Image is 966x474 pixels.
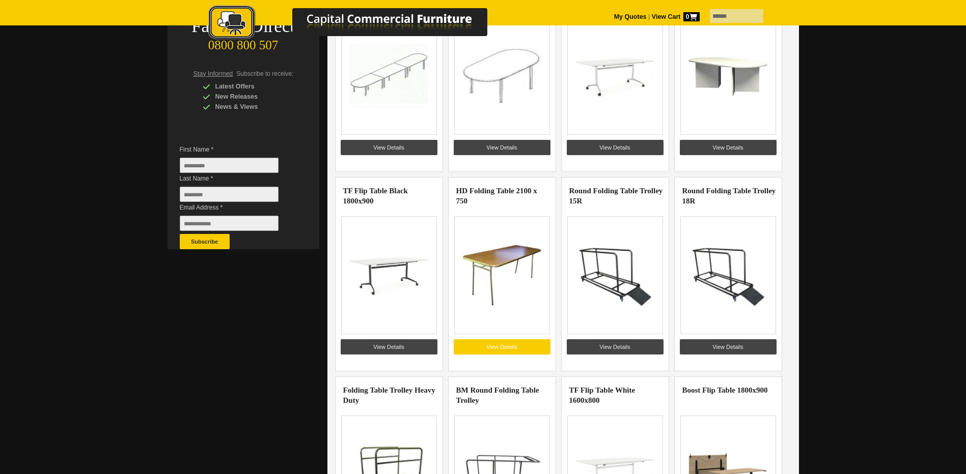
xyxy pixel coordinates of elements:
[180,5,537,45] a: Capital Commercial Furniture Logo
[454,140,550,155] a: View Details
[454,339,550,354] a: View Details
[343,386,435,404] a: Folding Table Trolley Heavy Duty
[680,140,777,155] a: View Details
[180,216,279,231] input: Email Address *
[180,5,537,42] img: Capital Commercial Furniture Logo
[683,12,700,21] span: 0
[203,92,299,102] div: New Releases
[341,339,437,354] a: View Details
[194,70,233,77] span: Stay Informed
[236,70,293,77] span: Subscribe to receive:
[180,158,279,173] input: First Name *
[168,33,319,52] div: 0800 800 507
[343,187,408,205] a: TF Flip Table Black 1800x900
[456,187,537,205] a: HD Folding Table 2100 x 750
[650,13,699,20] a: View Cart0
[682,187,776,205] a: Round Folding Table Trolley 18R
[180,173,294,184] span: Last Name *
[180,234,230,249] button: Subscribe
[203,81,299,92] div: Latest Offers
[652,13,700,20] strong: View Cart
[569,187,663,205] a: Round Folding Table Trolley 15R
[168,19,319,34] div: Factory Direct
[614,13,647,20] a: My Quotes
[341,140,437,155] a: View Details
[680,339,777,354] a: View Details
[567,339,664,354] a: View Details
[569,386,636,404] a: TF Flip Table White 1600x800
[180,187,279,202] input: Last Name *
[180,202,294,213] span: Email Address *
[682,386,768,394] a: Boost Flip Table 1800x900
[203,102,299,112] div: News & Views
[456,386,539,404] a: BM Round Folding Table Trolley
[180,144,294,155] span: First Name *
[567,140,664,155] a: View Details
